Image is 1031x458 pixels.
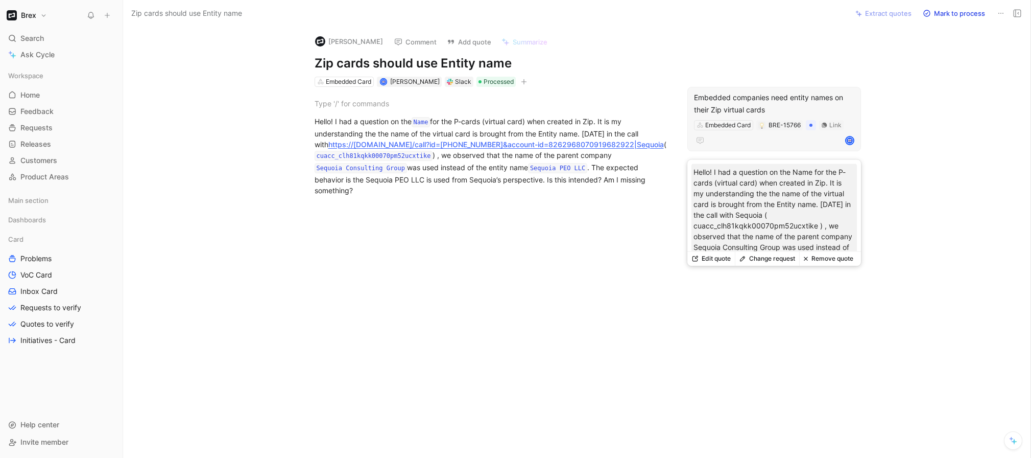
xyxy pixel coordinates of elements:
[390,78,440,85] span: [PERSON_NAME]
[687,251,735,266] button: Edit quote
[20,172,69,182] span: Product Areas
[4,212,118,227] div: Dashboards
[4,169,118,185] a: Product Areas
[20,420,59,429] span: Help center
[851,6,916,20] button: Extract quotes
[4,31,118,46] div: Search
[20,155,57,166] span: Customers
[4,212,118,231] div: Dashboards
[693,167,855,295] p: Hello! I had a question on the Name for the P-cards (virtual card) when created in Zip. It is my ...
[315,55,668,72] h1: Zip cards should use Entity name
[918,6,990,20] button: Mark to process
[846,137,853,144] img: avatar
[4,316,118,332] a: Quotes to verify
[4,267,118,283] a: VoC Card
[20,286,58,296] span: Inbox Card
[528,163,587,173] code: Sequoia PEO LLC
[20,303,81,313] span: Requests to verify
[4,68,118,83] div: Workspace
[4,8,50,22] button: BrexBrex
[20,106,54,117] span: Feedback
[4,300,118,315] a: Requests to verify
[20,139,51,149] span: Releases
[4,136,118,152] a: Releases
[20,335,76,346] span: Initiatives - Card
[694,91,854,116] div: Embedded companies need entity names on their Zip virtual cards
[21,11,36,20] h1: Brex
[8,215,46,225] span: Dashboards
[455,77,471,87] div: Slack
[8,71,43,81] span: Workspace
[381,79,387,85] img: avatar
[326,77,371,87] div: Embedded Card
[20,32,44,44] span: Search
[4,193,118,211] div: Main section
[390,35,441,49] button: Comment
[759,123,765,129] img: 💡
[315,116,668,196] div: Hello! I had a question on the for the P-cards (virtual card) when created in Zip. It is my under...
[4,87,118,103] a: Home
[769,120,801,130] div: BRE-15766
[476,77,516,87] div: Processed
[20,319,74,329] span: Quotes to verify
[829,120,842,130] div: Link
[4,193,118,208] div: Main section
[4,104,118,119] a: Feedback
[4,251,118,266] a: Problems
[4,434,118,450] div: Invite member
[20,438,68,446] span: Invite member
[131,7,242,19] span: Zip cards should use Entity name
[484,77,514,87] span: Processed
[315,163,407,173] code: Sequoia Consulting Group
[799,251,857,266] button: Remove quote
[7,10,17,20] img: Brex
[20,270,52,280] span: VoC Card
[4,284,118,299] a: Inbox Card
[8,234,23,244] span: Card
[315,36,325,47] img: logo
[4,232,118,348] div: CardProblemsVoC CardInbox CardRequests to verifyQuotes to verifyInitiatives - Card
[4,153,118,168] a: Customers
[412,117,430,127] code: Name
[513,37,547,47] span: Summarize
[328,140,664,149] a: https://[DOMAIN_NAME]/call?id=[PHONE_NUMBER]&account-id=8262968070919682922|Sequoia
[735,251,799,266] button: Change request
[4,232,118,247] div: Card
[4,47,118,62] a: Ask Cycle
[20,49,55,61] span: Ask Cycle
[497,35,552,49] button: Summarize
[20,123,53,133] span: Requests
[758,122,765,129] button: 💡
[4,333,118,348] a: Initiatives - Card
[20,90,40,100] span: Home
[8,195,49,205] span: Main section
[20,254,52,264] span: Problems
[4,120,118,135] a: Requests
[4,417,118,432] div: Help center
[310,34,388,49] button: logo[PERSON_NAME]
[705,120,751,130] div: Embedded Card
[442,35,496,49] button: Add quote
[315,151,433,161] code: cuacc_clh81kqkk00070pm52ucxtike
